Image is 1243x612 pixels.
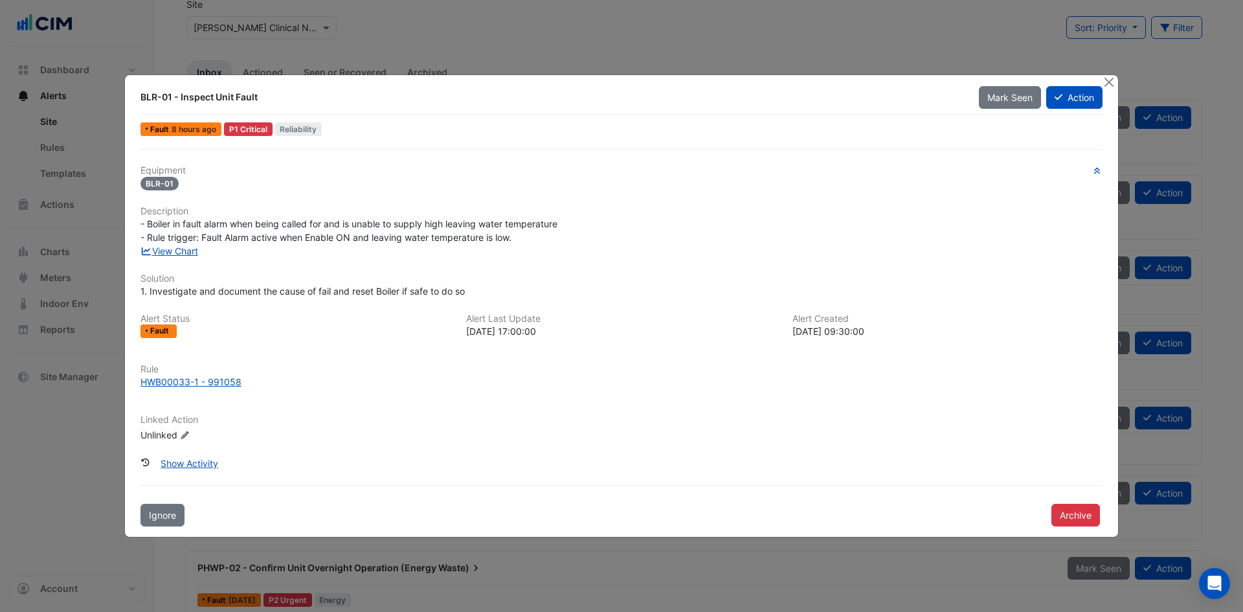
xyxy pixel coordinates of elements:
[140,165,1103,176] h6: Equipment
[466,313,776,324] h6: Alert Last Update
[140,177,179,190] span: BLR-01
[466,324,776,338] div: [DATE] 17:00:00
[1051,504,1100,527] button: Archive
[140,286,465,297] span: 1. Investigate and document the cause of fail and reset Boiler if safe to do so
[140,313,451,324] h6: Alert Status
[140,375,1103,389] a: HWB00033-1 - 991058
[275,122,322,136] span: Reliability
[140,206,1103,217] h6: Description
[224,122,273,136] div: P1 Critical
[792,324,1103,338] div: [DATE] 09:30:00
[152,452,227,475] button: Show Activity
[979,86,1041,109] button: Mark Seen
[172,124,216,134] span: Wed 27-Aug-2025 00:00 PST
[140,504,185,527] button: Ignore
[150,126,172,133] span: Fault
[1199,568,1230,599] div: Open Intercom Messenger
[140,245,198,256] a: View Chart
[140,414,1103,425] h6: Linked Action
[1102,75,1115,89] button: Close
[1046,86,1103,109] button: Action
[150,327,172,335] span: Fault
[792,313,1103,324] h6: Alert Created
[140,375,241,389] div: HWB00033-1 - 991058
[180,430,190,440] fa-icon: Edit Linked Action
[140,218,557,243] span: - Boiler in fault alarm when being called for and is unable to supply high leaving water temperat...
[149,510,176,521] span: Ignore
[140,91,963,104] div: BLR-01 - Inspect Unit Fault
[987,92,1033,103] span: Mark Seen
[140,364,1103,375] h6: Rule
[140,273,1103,284] h6: Solution
[140,427,296,441] div: Unlinked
